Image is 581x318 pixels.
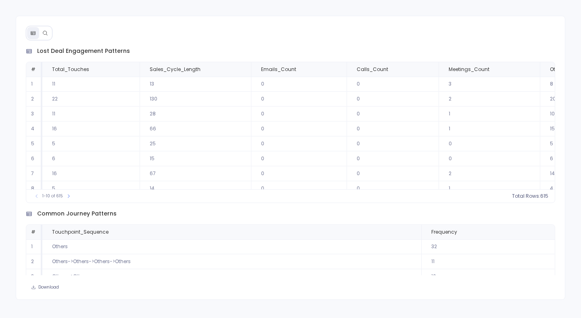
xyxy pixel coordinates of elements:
td: 2 [26,92,42,107]
td: 13 [140,77,251,92]
td: 25 [140,136,251,151]
td: Others->Others->Others->Others [42,254,421,269]
td: 32 [421,239,554,254]
td: 14 [140,181,251,196]
span: Total Rows: [512,193,540,199]
td: 0 [251,121,347,136]
td: 3 [26,107,42,121]
button: Download [26,282,64,293]
td: 0 [347,77,439,92]
td: 0 [347,136,439,151]
span: common journey patterns [37,209,117,218]
span: 615 [540,193,548,199]
span: # [31,66,36,73]
td: 6 [26,151,42,166]
span: Download [38,285,59,290]
td: 0 [251,136,347,151]
td: Others [42,239,421,254]
td: 28 [140,107,251,121]
td: 0 [251,92,347,107]
td: 0 [251,166,347,181]
td: 67 [140,166,251,181]
td: 16 [42,121,140,136]
td: 5 [42,136,140,151]
td: 1 [439,121,540,136]
td: 0 [251,181,347,196]
span: Calls_Count [357,66,388,73]
td: 10 [421,269,554,284]
td: 1 [439,107,540,121]
td: 130 [140,92,251,107]
td: 1 [439,181,540,196]
td: 0 [347,121,439,136]
td: 8 [26,181,42,196]
td: 5 [42,181,140,196]
td: 0 [347,166,439,181]
td: 0 [347,181,439,196]
span: Frequency [431,229,457,235]
td: 1 [26,239,42,254]
td: Others->Others [42,269,421,284]
td: 6 [42,151,140,166]
span: Sales_Cycle_Length [150,66,201,73]
td: 11 [42,107,140,121]
td: 2 [26,254,42,269]
span: Touchpoint_Sequence [52,229,109,235]
td: 11 [421,254,554,269]
td: 66 [140,121,251,136]
td: 3 [26,269,42,284]
span: Total_Touches [52,66,89,73]
span: lost deal engagement patterns [37,47,130,55]
td: 0 [439,136,540,151]
span: 1-10 of 615 [42,193,63,199]
td: 2 [439,92,540,107]
td: 15 [140,151,251,166]
td: 0 [251,77,347,92]
span: Emails_Count [261,66,296,73]
td: 0 [251,107,347,121]
td: 4 [26,121,42,136]
td: 0 [347,151,439,166]
td: 2 [439,166,540,181]
td: 16 [42,166,140,181]
td: 0 [439,151,540,166]
td: 3 [439,77,540,92]
td: 22 [42,92,140,107]
td: 0 [347,107,439,121]
td: 0 [347,92,439,107]
span: Meetings_Count [449,66,489,73]
td: 11 [42,77,140,92]
td: 7 [26,166,42,181]
td: 5 [26,136,42,151]
td: 1 [26,77,42,92]
span: # [31,228,36,235]
td: 0 [251,151,347,166]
